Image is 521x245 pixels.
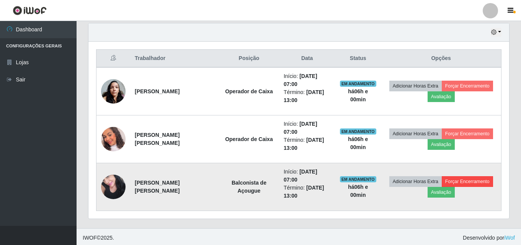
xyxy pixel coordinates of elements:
time: [DATE] 07:00 [284,73,317,87]
li: Início: [284,72,330,88]
strong: há 06 h e 00 min [348,184,368,198]
button: Adicionar Horas Extra [389,81,442,91]
img: 1746197830896.jpeg [101,170,126,203]
th: Opções [381,50,501,68]
button: Avaliação [428,187,455,198]
a: iWof [504,235,515,241]
button: Avaliação [428,139,455,150]
strong: [PERSON_NAME] [PERSON_NAME] [135,132,180,146]
th: Status [335,50,381,68]
button: Adicionar Horas Extra [389,176,442,187]
img: 1753296559045.jpeg [101,125,126,153]
time: [DATE] 07:00 [284,121,317,135]
strong: Balconista de Açougue [232,180,266,194]
strong: [PERSON_NAME] [135,88,180,94]
th: Posição [219,50,279,68]
th: Data [279,50,335,68]
li: Término: [284,136,330,152]
button: Forçar Encerramento [442,81,493,91]
strong: Operador de Caixa [225,88,273,94]
li: Início: [284,120,330,136]
li: Início: [284,168,330,184]
li: Término: [284,88,330,104]
img: CoreUI Logo [13,6,47,15]
button: Forçar Encerramento [442,176,493,187]
strong: há 06 h e 00 min [348,136,368,150]
th: Trabalhador [130,50,219,68]
img: 1714848493564.jpeg [101,75,126,107]
time: [DATE] 07:00 [284,169,317,183]
strong: [PERSON_NAME] [PERSON_NAME] [135,180,180,194]
span: © 2025 . [83,234,114,242]
span: Desenvolvido por [463,234,515,242]
span: EM ANDAMENTO [340,128,376,135]
strong: Operador de Caixa [225,136,273,142]
span: EM ANDAMENTO [340,176,376,182]
span: EM ANDAMENTO [340,81,376,87]
button: Forçar Encerramento [442,128,493,139]
li: Término: [284,184,330,200]
strong: há 06 h e 00 min [348,88,368,102]
span: IWOF [83,235,97,241]
button: Adicionar Horas Extra [389,128,442,139]
button: Avaliação [428,91,455,102]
